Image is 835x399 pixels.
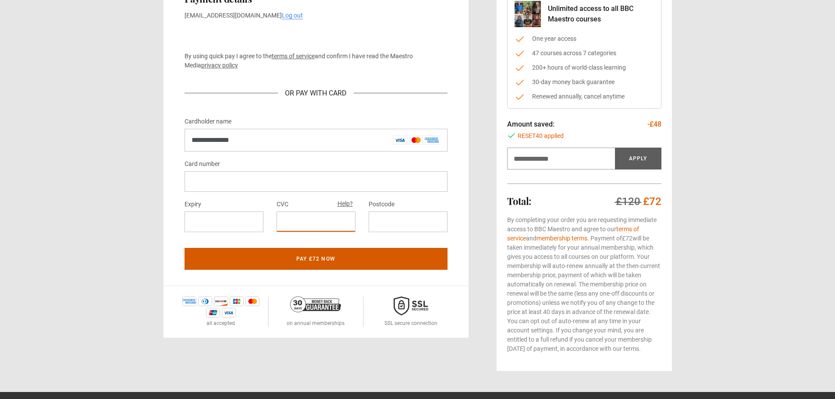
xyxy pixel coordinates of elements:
a: privacy policy [201,62,238,69]
img: jcb [230,297,244,306]
iframe: Secure postal code input frame [376,218,441,226]
img: diners [198,297,212,306]
li: 47 courses across 7 categories [515,49,654,58]
li: 30-day money back guarantee [515,78,654,87]
p: [EMAIL_ADDRESS][DOMAIN_NAME] [185,11,448,20]
button: Apply [615,148,661,169]
p: SSL secure connection [384,319,437,327]
img: amex [182,297,196,306]
span: RESET40 applied [518,131,564,141]
div: Or Pay With Card [278,88,354,99]
span: £72 [622,235,632,242]
p: on annual memberships [287,319,345,327]
button: Pay £72 now [185,248,448,270]
p: Unlimited access to all BBC Maestro courses [548,4,654,25]
p: -£48 [647,119,661,130]
span: £72 [643,195,661,208]
label: Card number [185,159,220,169]
a: membership terms [537,235,587,242]
p: By completing your order you are requesting immediate access to BBC Maestro and agree to our and ... [507,215,661,353]
label: Cardholder name [185,117,231,127]
img: 30-day-money-back-guarantee-c866a5dd536ff72a469b.png [290,297,341,312]
iframe: Secure payment button frame [185,27,448,45]
img: mastercard [245,297,259,306]
li: 200+ hours of world-class learning [515,63,654,72]
li: Renewed annually, cancel anytime [515,92,654,101]
p: all accepted [206,319,235,327]
a: terms of service [272,53,315,60]
h2: Total: [507,196,531,206]
iframe: Secure CVC input frame [284,218,348,226]
img: unionpay [206,308,220,318]
li: One year access [515,34,654,43]
p: Amount saved: [507,119,554,130]
p: By using quick pay I agree to the and confirm I have read the Maestro Media [185,52,448,70]
span: £120 [616,195,640,208]
img: visa [222,308,236,318]
iframe: Secure card number input frame [192,177,441,186]
label: CVC [277,199,288,210]
label: Postcode [369,199,394,210]
label: Expiry [185,199,201,210]
img: discover [214,297,228,306]
a: Log out [282,12,303,19]
iframe: Secure expiration date input frame [192,218,256,226]
button: Help? [335,198,355,210]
